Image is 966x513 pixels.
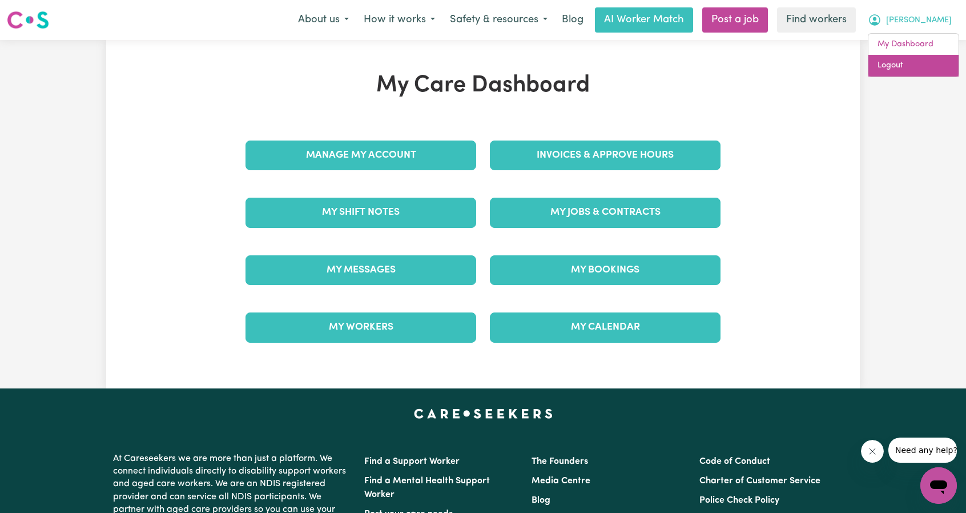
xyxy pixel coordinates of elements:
img: Careseekers logo [7,10,49,30]
button: How it works [356,8,442,32]
div: My Account [868,33,959,77]
a: Invoices & Approve Hours [490,141,721,170]
iframe: Close message [861,440,884,463]
a: My Messages [245,255,476,285]
a: Charter of Customer Service [699,476,820,486]
a: Careseekers home page [414,409,553,418]
button: Safety & resources [442,8,555,32]
a: My Calendar [490,312,721,342]
a: Blog [555,7,590,33]
a: Logout [868,55,959,77]
a: The Founders [532,457,588,466]
a: Blog [532,496,550,505]
a: My Shift Notes [245,198,476,227]
a: Careseekers logo [7,7,49,33]
a: My Dashboard [868,34,959,55]
a: Code of Conduct [699,457,770,466]
iframe: Message from company [888,438,957,463]
a: AI Worker Match [595,7,693,33]
a: Post a job [702,7,768,33]
span: [PERSON_NAME] [886,14,952,27]
button: My Account [860,8,959,32]
a: Police Check Policy [699,496,779,505]
a: Find workers [777,7,856,33]
a: My Workers [245,312,476,342]
a: Find a Mental Health Support Worker [364,476,490,499]
h1: My Care Dashboard [239,72,727,99]
button: About us [291,8,356,32]
a: Find a Support Worker [364,457,460,466]
a: My Jobs & Contracts [490,198,721,227]
span: Need any help? [7,8,69,17]
a: My Bookings [490,255,721,285]
a: Media Centre [532,476,590,486]
iframe: Button to launch messaging window [920,467,957,504]
a: Manage My Account [245,141,476,170]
